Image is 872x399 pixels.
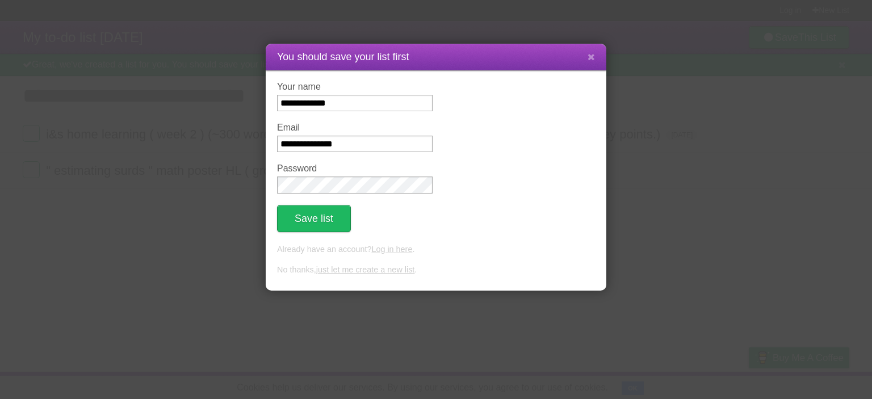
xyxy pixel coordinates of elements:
[277,243,595,256] p: Already have an account? .
[277,163,433,174] label: Password
[277,123,433,133] label: Email
[316,265,415,274] a: just let me create a new list
[277,49,595,65] h1: You should save your list first
[277,82,433,92] label: Your name
[277,264,595,276] p: No thanks, .
[277,205,351,232] button: Save list
[371,245,412,254] a: Log in here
